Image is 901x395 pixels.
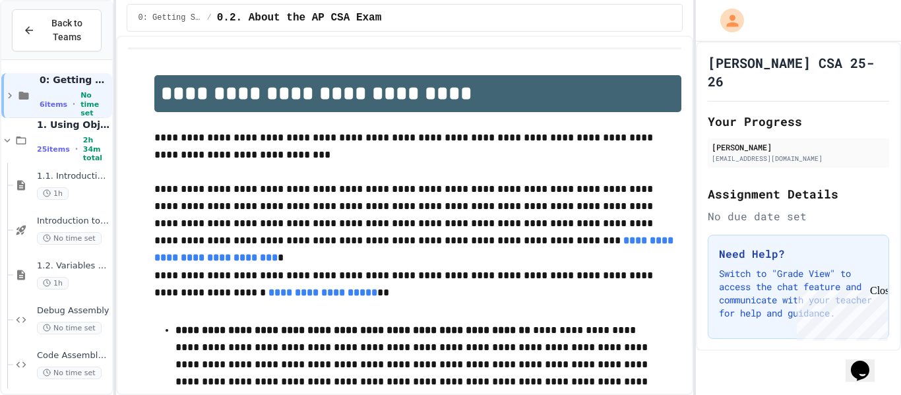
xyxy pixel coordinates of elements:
[37,305,109,317] span: Debug Assembly
[73,99,75,109] span: •
[708,208,889,224] div: No due date set
[75,144,78,154] span: •
[40,100,67,109] span: 6 items
[217,10,382,26] span: 0.2. About the AP CSA Exam
[37,350,109,361] span: Code Assembly Challenge
[37,260,109,272] span: 1.2. Variables and Data Types
[706,5,747,36] div: My Account
[80,91,109,117] span: No time set
[846,342,888,382] iframe: chat widget
[712,141,885,153] div: [PERSON_NAME]
[37,119,109,131] span: 1. Using Objects and Methods
[37,145,70,154] span: 25 items
[708,53,889,90] h1: [PERSON_NAME] CSA 25-26
[37,216,109,227] span: Introduction to Algorithms, Programming, and Compilers
[708,112,889,131] h2: Your Progress
[37,367,102,379] span: No time set
[138,13,201,23] span: 0: Getting Started
[40,74,109,86] span: 0: Getting Started
[37,187,69,200] span: 1h
[43,16,90,44] span: Back to Teams
[719,246,878,262] h3: Need Help?
[206,13,211,23] span: /
[712,154,885,164] div: [EMAIL_ADDRESS][DOMAIN_NAME]
[12,9,102,51] button: Back to Teams
[37,322,102,334] span: No time set
[37,277,69,289] span: 1h
[792,285,888,341] iframe: chat widget
[37,171,109,182] span: 1.1. Introduction to Algorithms, Programming, and Compilers
[5,5,91,84] div: Chat with us now!Close
[719,267,878,320] p: Switch to "Grade View" to access the chat feature and communicate with your teacher for help and ...
[708,185,889,203] h2: Assignment Details
[83,136,110,162] span: 2h 34m total
[37,232,102,245] span: No time set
